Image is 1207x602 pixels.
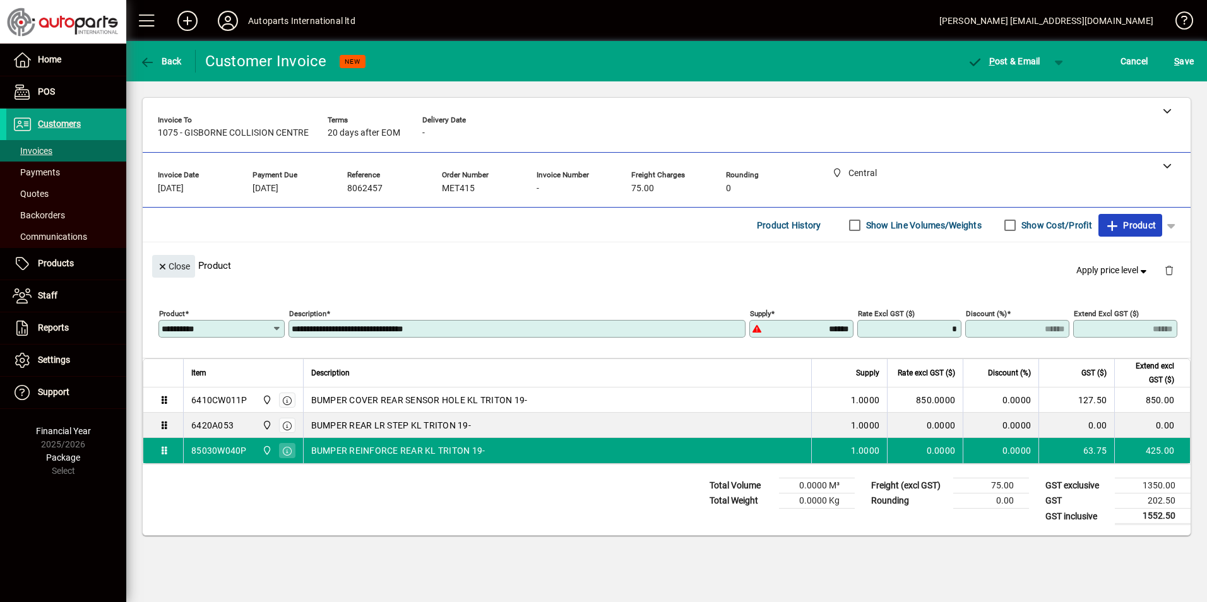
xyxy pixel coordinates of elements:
[13,167,60,177] span: Payments
[38,258,74,268] span: Products
[953,493,1029,509] td: 0.00
[259,393,273,407] span: Central
[38,387,69,397] span: Support
[6,162,126,183] a: Payments
[143,242,1191,288] div: Product
[966,309,1007,318] mat-label: Discount (%)
[149,260,198,271] app-page-header-button: Close
[1121,51,1148,71] span: Cancel
[38,290,57,300] span: Staff
[38,86,55,97] span: POS
[1019,219,1092,232] label: Show Cost/Profit
[1038,387,1114,413] td: 127.50
[1115,478,1191,493] td: 1350.00
[1098,214,1162,237] button: Product
[961,50,1047,73] button: Post & Email
[6,140,126,162] a: Invoices
[191,366,206,380] span: Item
[6,280,126,312] a: Staff
[328,128,400,138] span: 20 days after EOM
[779,478,855,493] td: 0.0000 M³
[6,312,126,344] a: Reports
[1166,3,1191,44] a: Knowledge Base
[1038,413,1114,438] td: 0.00
[6,377,126,408] a: Support
[6,76,126,108] a: POS
[988,366,1031,380] span: Discount (%)
[1039,478,1115,493] td: GST exclusive
[311,419,471,432] span: BUMPER REAR LR STEP KL TRITON 19-
[1076,264,1150,277] span: Apply price level
[248,11,355,31] div: Autoparts International ltd
[13,189,49,199] span: Quotes
[865,478,953,493] td: Freight (excl GST)
[703,478,779,493] td: Total Volume
[347,184,383,194] span: 8062457
[311,444,485,457] span: BUMPER REINFORCE REAR KL TRITON 19-
[422,128,425,138] span: -
[1154,264,1184,276] app-page-header-button: Delete
[1114,387,1190,413] td: 850.00
[537,184,539,194] span: -
[858,309,915,318] mat-label: Rate excl GST ($)
[1039,509,1115,524] td: GST inclusive
[191,394,247,406] div: 6410CW011P
[1122,359,1174,387] span: Extend excl GST ($)
[311,366,350,380] span: Description
[967,56,1040,66] span: ost & Email
[750,309,771,318] mat-label: Supply
[157,256,190,277] span: Close
[140,56,182,66] span: Back
[13,146,52,156] span: Invoices
[38,54,61,64] span: Home
[1114,438,1190,463] td: 425.00
[136,50,185,73] button: Back
[167,9,208,32] button: Add
[953,478,1029,493] td: 75.00
[726,184,731,194] span: 0
[1154,255,1184,285] button: Delete
[752,214,826,237] button: Product History
[1039,493,1115,509] td: GST
[1038,438,1114,463] td: 63.75
[1115,509,1191,524] td: 1552.50
[1074,309,1139,318] mat-label: Extend excl GST ($)
[38,322,69,333] span: Reports
[856,366,879,380] span: Supply
[779,493,855,509] td: 0.0000 Kg
[442,184,475,194] span: MET415
[631,184,654,194] span: 75.00
[38,355,70,365] span: Settings
[6,204,126,226] a: Backorders
[13,210,65,220] span: Backorders
[1105,215,1156,235] span: Product
[6,44,126,76] a: Home
[963,413,1038,438] td: 0.0000
[152,255,195,278] button: Close
[259,444,273,457] span: Central
[1115,493,1191,509] td: 202.50
[126,50,196,73] app-page-header-button: Back
[13,232,87,242] span: Communications
[208,9,248,32] button: Profile
[38,119,81,129] span: Customers
[703,493,779,509] td: Total Weight
[1071,259,1155,282] button: Apply price level
[1117,50,1151,73] button: Cancel
[851,419,880,432] span: 1.0000
[895,419,955,432] div: 0.0000
[851,394,880,406] span: 1.0000
[158,184,184,194] span: [DATE]
[259,418,273,432] span: Central
[895,394,955,406] div: 850.0000
[158,128,309,138] span: 1075 - GISBORNE COLLISION CENTRE
[289,309,326,318] mat-label: Description
[191,419,234,432] div: 6420A053
[6,345,126,376] a: Settings
[1114,413,1190,438] td: 0.00
[345,57,360,66] span: NEW
[205,51,327,71] div: Customer Invoice
[898,366,955,380] span: Rate excl GST ($)
[1174,51,1194,71] span: ave
[6,183,126,204] a: Quotes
